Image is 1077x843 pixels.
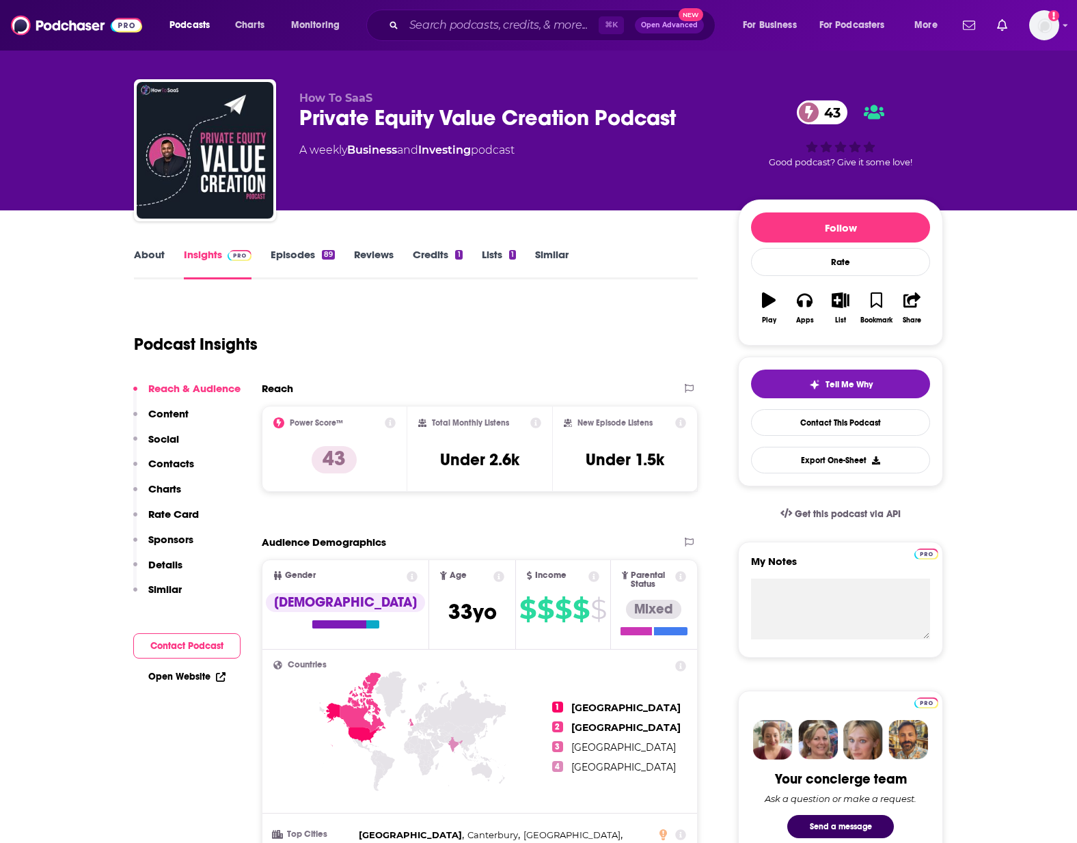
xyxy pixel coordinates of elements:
[299,92,372,105] span: How To SaaS
[835,316,846,324] div: List
[133,508,199,533] button: Rate Card
[743,16,797,35] span: For Business
[552,761,563,772] span: 4
[359,827,464,843] span: ,
[347,143,397,156] a: Business
[432,418,509,428] h2: Total Monthly Listens
[796,316,814,324] div: Apps
[810,100,847,124] span: 43
[440,450,519,470] h3: Under 2.6k
[631,571,672,589] span: Parental Status
[509,250,516,260] div: 1
[148,432,179,445] p: Social
[448,598,497,625] span: 33 yo
[322,250,335,260] div: 89
[787,284,822,333] button: Apps
[379,10,728,41] div: Search podcasts, credits, & more...
[148,482,181,495] p: Charts
[262,382,293,395] h2: Reach
[266,593,425,612] div: [DEMOGRAPHIC_DATA]
[753,720,793,760] img: Sydney Profile
[590,598,606,620] span: $
[733,14,814,36] button: open menu
[552,721,563,732] span: 2
[552,702,563,713] span: 1
[1029,10,1059,40] img: User Profile
[535,571,567,580] span: Income
[797,100,847,124] a: 43
[1048,10,1059,21] svg: Add a profile image
[826,379,873,390] span: Tell Me Why
[573,598,589,620] span: $
[957,14,981,37] a: Show notifications dropdown
[226,14,273,36] a: Charts
[523,827,623,843] span: ,
[160,14,228,36] button: open menu
[571,702,681,714] span: [GEOGRAPHIC_DATA]
[273,830,353,839] h3: Top Cities
[133,482,181,508] button: Charts
[148,671,226,682] a: Open Website
[137,82,273,219] img: Private Equity Value Creation Podcast
[133,558,182,583] button: Details
[397,143,418,156] span: and
[798,720,838,760] img: Barbara Profile
[751,409,930,436] a: Contact This Podcast
[282,14,357,36] button: open menu
[450,571,467,580] span: Age
[751,447,930,473] button: Export One-Sheet
[809,379,820,390] img: tell me why sparkle
[467,829,518,840] span: Canterbury
[133,533,193,558] button: Sponsors
[148,533,193,546] p: Sponsors
[537,598,554,620] span: $
[133,583,182,608] button: Similar
[905,14,955,36] button: open menu
[288,661,327,669] span: Countries
[992,14,1013,37] a: Show notifications dropdown
[467,827,520,843] span: ,
[571,761,676,773] span: [GEOGRAPHIC_DATA]
[914,695,938,708] a: Pro website
[133,457,194,482] button: Contacts
[184,248,251,279] a: InsightsPodchaser Pro
[312,446,357,473] p: 43
[148,407,189,420] p: Content
[11,12,142,38] img: Podchaser - Follow, Share and Rate Podcasts
[819,16,885,35] span: For Podcasters
[769,157,912,167] span: Good podcast? Give it some love!
[290,418,343,428] h2: Power Score™
[914,697,938,708] img: Podchaser Pro
[641,22,698,29] span: Open Advanced
[148,457,194,470] p: Contacts
[271,248,335,279] a: Episodes89
[769,497,912,531] a: Get this podcast via API
[679,8,703,21] span: New
[571,721,681,734] span: [GEOGRAPHIC_DATA]
[555,598,571,620] span: $
[895,284,930,333] button: Share
[552,741,563,752] span: 3
[775,771,907,788] div: Your concierge team
[577,418,653,428] h2: New Episode Listens
[291,16,340,35] span: Monitoring
[133,382,241,407] button: Reach & Audience
[888,720,928,760] img: Jon Profile
[228,250,251,261] img: Podchaser Pro
[262,536,386,549] h2: Audience Demographics
[914,549,938,559] img: Podchaser Pro
[535,248,569,279] a: Similar
[795,508,901,520] span: Get this podcast via API
[751,555,930,579] label: My Notes
[169,16,210,35] span: Podcasts
[586,450,664,470] h3: Under 1.5k
[738,92,943,176] div: 43Good podcast? Give it some love!
[1029,10,1059,40] button: Show profile menu
[285,571,316,580] span: Gender
[133,407,189,432] button: Content
[810,14,905,36] button: open menu
[914,16,938,35] span: More
[523,829,621,840] span: [GEOGRAPHIC_DATA]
